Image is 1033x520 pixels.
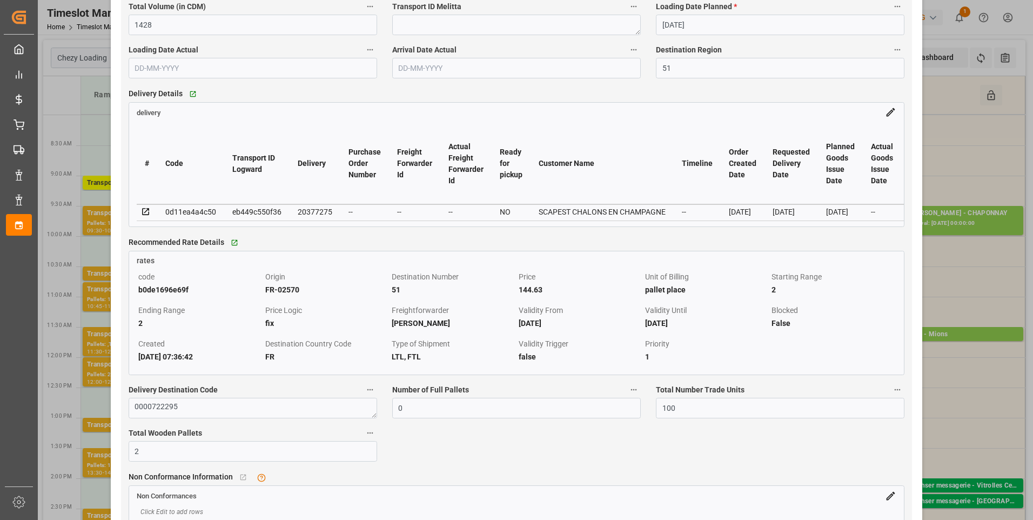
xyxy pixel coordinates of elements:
span: Click Edit to add rows [140,507,203,517]
span: Loading Date Actual [129,44,198,56]
span: Total Number Trade Units [656,384,744,396]
div: False [772,317,894,330]
div: Price Logic [265,304,388,317]
button: Total Number Trade Units [890,383,904,397]
div: [DATE] [826,205,855,218]
a: delivery [137,108,160,116]
div: 2 [772,283,894,296]
th: Actual Freight Forwarder Id [440,123,492,204]
div: [DATE] 07:36:42 [138,350,261,363]
div: [DATE] [645,317,768,330]
div: Validity Until [645,304,768,317]
div: b0de1696e69f [138,283,261,296]
div: 20377275 [298,205,332,218]
div: false [519,350,641,363]
div: fix [265,317,388,330]
div: 51 [392,283,514,296]
div: -- [871,205,893,218]
th: Delivery [290,123,340,204]
button: Destination Region [890,43,904,57]
th: Planned Goods Issue Date [818,123,863,204]
div: NO [500,205,522,218]
button: Total Wooden Pallets [363,426,377,440]
th: Customer Name [531,123,674,204]
div: 0d11ea4a4c50 [165,205,216,218]
th: Requested Delivery Date [764,123,818,204]
div: Ending Range [138,304,261,317]
div: [PERSON_NAME] [392,317,514,330]
div: Unit of Billing [645,270,768,283]
div: [DATE] [519,317,641,330]
span: Loading Date Planned [656,1,737,12]
div: pallet place [645,283,768,296]
div: FR-02570 [265,283,388,296]
div: 144.63 [519,283,641,296]
th: Actual Goods Issue Date [863,123,901,204]
div: -- [397,205,432,218]
th: Timeline [674,123,721,204]
div: eb449c550f36 [232,205,281,218]
div: 2 [138,317,261,330]
span: Destination Region [656,44,722,56]
span: Number of Full Pallets [392,384,469,396]
a: rates [129,251,904,266]
input: DD-MM-YYYY [392,58,641,78]
div: Origin [265,270,388,283]
span: Arrival Date Actual [392,44,457,56]
button: Delivery Destination Code [363,383,377,397]
span: Recommended Rate Details [129,237,224,248]
span: rates [137,256,155,265]
button: Arrival Date Actual [627,43,641,57]
div: 1 [645,350,768,363]
th: Cargo Readiness Date [901,123,954,204]
div: Blocked [772,304,894,317]
th: Code [157,123,224,204]
div: LTL, FTL [392,350,514,363]
div: [DATE] [773,205,810,218]
div: Validity From [519,304,641,317]
div: Type of Shipment [392,337,514,350]
th: Transport ID Logward [224,123,290,204]
div: -- [348,205,381,218]
div: -- [682,205,713,218]
input: DD-MM-YYYY [129,58,377,78]
div: Price [519,270,641,283]
div: Created [138,337,261,350]
textarea: 0000722295 [129,398,377,418]
th: Freight Forwarder Id [389,123,440,204]
div: FR [265,350,388,363]
span: Delivery Destination Code [129,384,218,396]
div: Destination Number [392,270,514,283]
span: Total Wooden Pallets [129,428,202,439]
th: Ready for pickup [492,123,531,204]
input: DD-MM-YYYY [656,15,904,35]
div: -- [448,205,484,218]
button: Number of Full Pallets [627,383,641,397]
th: Order Created Date [721,123,764,204]
div: Validity Trigger [519,337,641,350]
span: Transport ID Melitta [392,1,461,12]
div: Priority [645,337,768,350]
span: Total Volume (in CDM) [129,1,206,12]
div: Freightforwarder [392,304,514,317]
a: Non Conformances [137,491,197,499]
div: [DATE] [729,205,756,218]
span: Delivery Details [129,88,183,99]
th: Purchase Order Number [340,123,389,204]
button: Loading Date Actual [363,43,377,57]
th: # [137,123,157,204]
div: code [138,270,261,283]
div: Starting Range [772,270,894,283]
span: Non Conformance Information [129,471,233,483]
div: SCAPEST CHALONS EN CHAMPAGNE [539,205,666,218]
div: Destination Country Code [265,337,388,350]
